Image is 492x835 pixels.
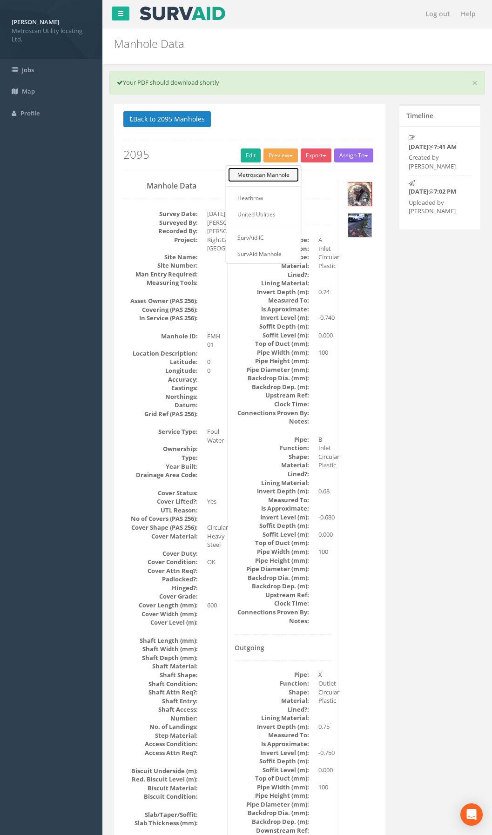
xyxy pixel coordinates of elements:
[235,714,309,722] dt: Lining Material:
[318,236,331,244] dd: A
[207,218,220,227] dd: [PERSON_NAME]
[123,792,198,801] dt: Biscuit Condition:
[301,148,331,162] button: Export
[235,731,309,740] dt: Measured To:
[235,679,309,688] dt: Function:
[123,697,198,706] dt: Shaft Entry:
[318,461,331,470] dd: Plastic
[207,523,220,532] dd: Circular
[318,530,331,539] dd: 0.000
[123,731,198,740] dt: Step Material:
[123,688,198,697] dt: Shaft Attn Req?:
[228,247,299,261] a: SurvAid Manhole
[123,375,198,384] dt: Accuracy:
[123,523,198,532] dt: Cover Shape (PAS 256):
[235,688,309,697] dt: Shape:
[318,244,331,253] dd: Inlet
[123,278,198,287] dt: Measuring Tools:
[235,444,309,452] dt: Function:
[207,357,220,366] dd: 0
[123,401,198,410] dt: Datum:
[318,253,331,262] dd: Circular
[228,230,299,245] a: SurvAid IC
[235,374,309,383] dt: Backdrop Dia. (mm):
[235,748,309,757] dt: Invert Level (m):
[409,153,458,170] p: Created by [PERSON_NAME]
[460,803,483,826] div: Open Intercom Messenger
[318,688,331,697] dd: Circular
[123,218,198,227] dt: Surveyed By:
[123,427,198,436] dt: Service Type:
[123,575,198,584] dt: Padlocked?:
[235,774,309,783] dt: Top of Duct (mm):
[228,207,299,222] a: United Utilities
[235,757,309,766] dt: Soffit Depth (m):
[123,332,198,341] dt: Manhole ID:
[207,532,220,549] dd: Heavy Steel
[235,409,309,417] dt: Connections Proven By:
[123,462,198,471] dt: Year Built:
[235,478,309,487] dt: Lining Material:
[318,766,331,774] dd: 0.000
[123,349,198,358] dt: Location Description:
[123,392,198,401] dt: Northings:
[123,111,211,127] button: Back to 2095 Manholes
[318,435,331,444] dd: B
[123,653,198,662] dt: Shaft Depth (mm):
[409,198,458,215] p: Uploaded by [PERSON_NAME]
[123,810,198,819] dt: Slab/Taper/Soffit:
[235,521,309,530] dt: Soffit Depth (m):
[123,714,198,723] dt: Number:
[235,435,309,444] dt: Pipe:
[228,168,299,182] a: Metroscan Manhole
[235,322,309,331] dt: Soffit Depth (m):
[235,296,309,305] dt: Measured To:
[235,722,309,731] dt: Invert Depth (m):
[318,722,331,731] dd: 0.75
[235,452,309,461] dt: Shape:
[235,800,309,809] dt: Pipe Diameter (mm):
[207,236,220,253] dd: RightGroup [GEOGRAPHIC_DATA]
[123,767,198,775] dt: Biscuit Underside (m):
[123,784,198,793] dt: Biscuit Material:
[318,331,331,340] dd: 0.000
[123,610,198,619] dt: Cover Width (mm):
[123,296,198,305] dt: Asset Owner (PAS 256):
[235,573,309,582] dt: Backdrop Dia. (mm):
[123,532,198,541] dt: Cover Material:
[123,471,198,479] dt: Drainage Area Code:
[235,365,309,374] dt: Pipe Diameter (mm):
[318,679,331,688] dd: Outlet
[235,556,309,565] dt: Pipe Height (mm):
[207,366,220,375] dd: 0
[409,142,458,151] p: @
[235,791,309,800] dt: Pipe Height (mm):
[123,236,198,244] dt: Project:
[235,696,309,705] dt: Material:
[235,539,309,547] dt: Top of Duct (mm):
[348,182,371,206] img: 8eb27898-4e06-bd37-a9b1-a163b97c7126_1eba50a6-0ed9-26ca-4ec0-b31d3c542793_thumb.jpg
[22,87,35,95] span: Map
[123,366,198,375] dt: Longitude:
[235,262,309,270] dt: Material:
[318,348,331,357] dd: 100
[123,662,198,671] dt: Shaft Material:
[123,636,198,645] dt: Shaft Length (mm):
[235,496,309,505] dt: Measured To:
[123,489,198,498] dt: Cover Status:
[235,565,309,573] dt: Pipe Diameter (mm):
[235,391,309,400] dt: Upstream Ref:
[318,513,331,522] dd: -0.680
[318,748,331,757] dd: -0.750
[318,262,331,270] dd: Plastic
[123,558,198,566] dt: Cover Condition:
[123,514,198,523] dt: No of Covers (PAS 256):
[207,558,220,566] dd: OK
[123,705,198,714] dt: Shaft Access:
[318,288,331,296] dd: 0.74
[114,38,480,50] h2: Manhole Data
[235,288,309,296] dt: Invert Depth (m):
[123,444,198,453] dt: Ownership:
[123,506,198,515] dt: UTL Reason:
[235,313,309,322] dt: Invert Level (m):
